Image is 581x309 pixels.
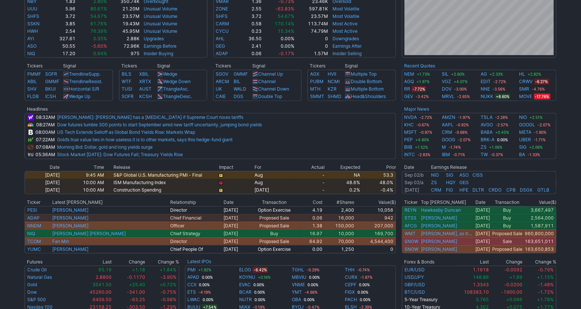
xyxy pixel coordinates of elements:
a: REYN [404,207,416,213]
td: 3.72 [50,13,76,20]
a: ZS [481,144,487,151]
a: Double Top [258,94,282,99]
a: META [519,129,532,136]
a: GOOG [442,136,456,144]
a: GEV [404,93,413,100]
a: Insider Buying [144,51,173,56]
a: PACH [345,296,357,303]
span: -2.28% [494,114,509,120]
a: CRWV [519,78,533,85]
a: Unusual Volume [144,28,177,34]
a: FLDB [27,94,39,99]
a: EDIT [481,78,491,85]
span: +8.60% [495,94,510,100]
a: Dow futures tumble 300 points to start September amid new tariff uncertainty, jumping bond yields [57,122,262,127]
a: ELOG [239,266,251,274]
a: TCOM [27,239,41,244]
a: DGS [234,94,244,99]
a: BRK-A [481,136,494,144]
a: PUBM [310,79,324,84]
a: YUMC [27,246,41,252]
a: Most Active [332,21,357,26]
a: NIQ [27,231,35,236]
a: SNOW [404,239,418,244]
b: Major News [404,106,429,112]
a: BKUI [45,86,56,92]
a: VNME [292,281,305,288]
a: KZR [328,86,337,92]
a: Earnings After [332,43,362,49]
a: Multiple Top [351,71,377,77]
a: Sep 02/a [404,180,424,185]
a: Channel Down [258,86,289,92]
span: -2.07% [537,122,552,128]
a: Earnings Before [144,43,177,49]
a: Horizontal S/R [69,86,99,92]
a: WALD [234,86,247,92]
a: Most Volatile [332,6,359,12]
td: 2.88K [107,35,140,42]
a: IBM [442,151,450,158]
a: HWH [27,28,38,34]
a: NEM [404,70,414,78]
span: 0.94% [93,51,107,56]
span: 76.39% [90,28,107,34]
td: 19.43M [107,20,140,28]
a: Recent Quotes [404,63,435,69]
span: 80.61% [90,6,107,12]
a: UK [216,86,222,92]
a: GEG [216,43,225,49]
a: AFCG [404,223,417,228]
a: SGOV [216,71,228,77]
a: SHMD [328,94,342,99]
td: 08:27AM [34,121,57,129]
a: Channel [258,79,276,84]
a: ADAP [216,51,228,56]
td: 113.74M [295,20,328,28]
a: Morning Bid: Dollar, gold and long yields surge [57,144,153,150]
a: UUU [27,6,37,12]
a: Dow [27,289,37,295]
a: TrendlineResist. [69,79,102,84]
a: Double Bottom [351,79,382,84]
span: 170.14% [275,21,294,26]
a: NCMI [328,79,340,84]
a: [PERSON_NAME] [52,223,88,228]
span: +4.07% [453,79,469,85]
td: 5.96 [50,5,76,13]
span: -0.67% [415,122,430,128]
a: GEG [459,180,469,185]
td: 23.57M [295,13,328,20]
span: +0.45% [494,129,510,135]
a: HPE [459,187,468,193]
a: CRDO [488,187,502,193]
a: SNOW [404,246,418,252]
a: UBER [519,136,531,144]
a: THH [345,266,354,274]
a: RR [404,85,410,93]
td: 3.72 [240,13,262,20]
td: 36.50 [240,35,262,42]
a: ZONE [216,6,228,12]
a: FIG [446,187,453,193]
a: Multiple Bottom [351,86,384,92]
a: SIG [446,172,453,178]
a: AHL [216,36,225,41]
a: AMZN [442,114,456,121]
a: Downgrades [332,36,359,41]
a: SIG [519,144,527,151]
span: 61.76% [90,21,107,26]
a: [PERSON_NAME] [421,239,457,245]
th: Tickers [25,62,63,70]
a: SSKN [27,21,40,26]
a: CYCU [216,28,229,34]
a: ETS [187,288,196,296]
a: NVDA [404,114,417,121]
a: SHFS [216,13,228,19]
td: 0.00% [262,42,295,50]
a: SIL [442,70,449,78]
td: 08:32AM [34,113,57,121]
span: -3.00% [453,86,468,92]
a: XBIL [27,79,37,84]
a: WMT [404,231,416,236]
